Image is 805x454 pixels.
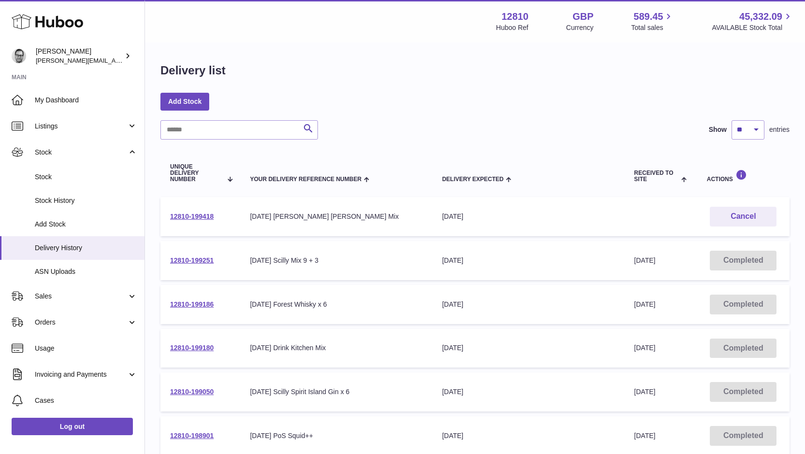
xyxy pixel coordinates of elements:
span: ASN Uploads [35,267,137,276]
span: 589.45 [633,10,663,23]
button: Cancel [710,207,776,227]
span: Invoicing and Payments [35,370,127,379]
div: [DATE] [PERSON_NAME] [PERSON_NAME] Mix [250,212,422,221]
span: Stock History [35,196,137,205]
span: Delivery History [35,243,137,253]
span: My Dashboard [35,96,137,105]
div: [DATE] PoS Squid++ [250,431,422,440]
span: Usage [35,344,137,353]
span: Stock [35,172,137,182]
a: 589.45 Total sales [631,10,674,32]
div: [PERSON_NAME] [36,47,123,65]
div: [DATE] Forest Whisky x 6 [250,300,422,309]
span: [DATE] [634,344,655,352]
label: Show [709,125,727,134]
div: [DATE] [442,387,615,397]
a: Log out [12,418,133,435]
span: Total sales [631,23,674,32]
strong: 12810 [502,10,529,23]
div: [DATE] Scilly Mix 9 + 3 [250,256,422,265]
a: 12810-199251 [170,256,214,264]
a: 12810-199418 [170,213,214,220]
div: Huboo Ref [496,23,529,32]
span: Delivery Expected [442,176,503,183]
span: 45,332.09 [739,10,782,23]
div: [DATE] [442,300,615,309]
a: 12810-199186 [170,300,214,308]
span: [DATE] [634,388,655,396]
span: Stock [35,148,127,157]
span: Received to Site [634,170,679,183]
a: 12810-199180 [170,344,214,352]
span: entries [769,125,790,134]
span: Cases [35,396,137,405]
span: Add Stock [35,220,137,229]
span: Unique Delivery Number [170,164,222,183]
span: [DATE] [634,256,655,264]
a: 12810-199050 [170,388,214,396]
div: [DATE] [442,212,615,221]
span: Your Delivery Reference Number [250,176,361,183]
span: [PERSON_NAME][EMAIL_ADDRESS][DOMAIN_NAME] [36,57,194,64]
div: Actions [707,170,780,183]
span: [DATE] [634,300,655,308]
span: [DATE] [634,432,655,440]
div: [DATE] Scilly Spirit Island Gin x 6 [250,387,422,397]
div: [DATE] [442,431,615,440]
a: 45,332.09 AVAILABLE Stock Total [712,10,793,32]
a: Add Stock [160,93,209,110]
span: Sales [35,292,127,301]
span: Orders [35,318,127,327]
div: Currency [566,23,594,32]
span: AVAILABLE Stock Total [712,23,793,32]
div: [DATE] [442,343,615,353]
strong: GBP [573,10,593,23]
div: [DATE] [442,256,615,265]
span: Listings [35,122,127,131]
a: 12810-198901 [170,432,214,440]
div: [DATE] Drink Kitchen Mix [250,343,422,353]
h1: Delivery list [160,63,226,78]
img: alex@digidistiller.com [12,49,26,63]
